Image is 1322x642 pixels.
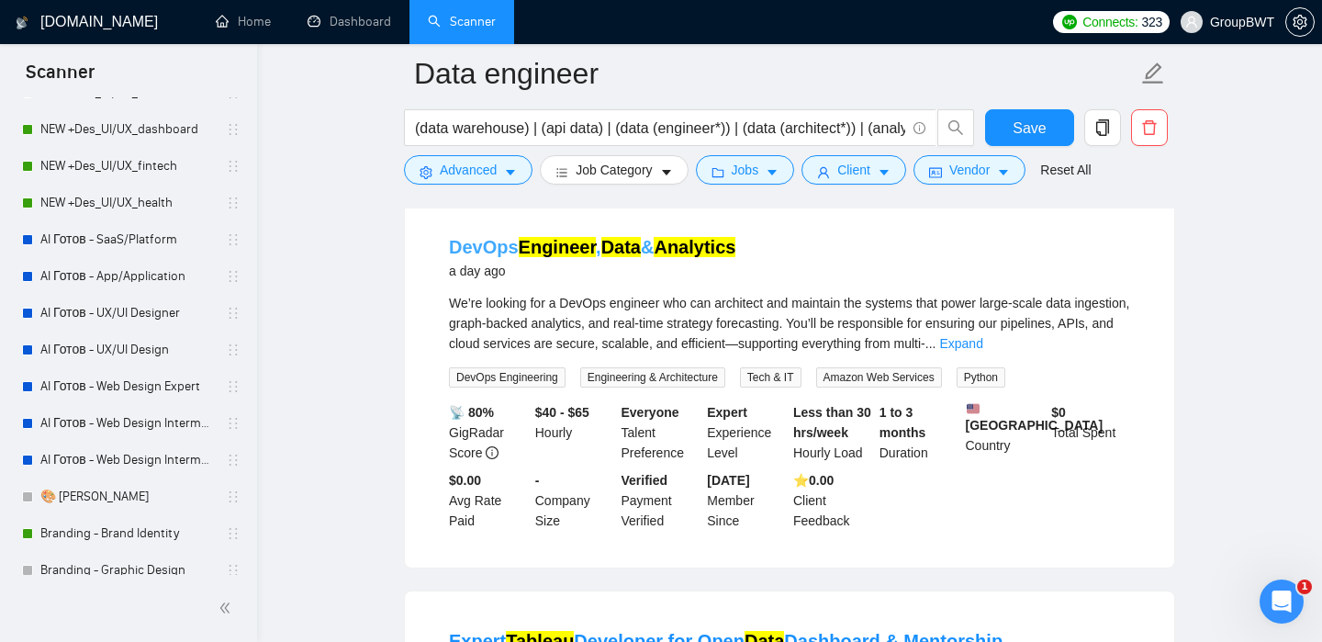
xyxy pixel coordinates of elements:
span: caret-down [878,165,891,179]
img: 🇺🇸 [967,402,980,415]
span: ... [925,336,936,351]
span: DevOps Engineering [449,367,566,388]
a: setting [1285,15,1315,29]
span: holder [226,159,241,174]
button: barsJob Categorycaret-down [540,155,688,185]
a: NEW +Des_UI/UX_health [40,185,215,221]
button: Save [985,109,1074,146]
b: - [535,473,540,488]
span: caret-down [660,165,673,179]
b: Verified [622,473,668,488]
b: Expert [707,405,747,420]
b: $0.00 [449,473,481,488]
span: Jobs [732,160,759,180]
span: Connects: [1082,12,1137,32]
div: We’re looking for a DevOps engineer who can architect and maintain the systems that power large-s... [449,293,1130,354]
b: Everyone [622,405,679,420]
span: holder [226,196,241,210]
div: GigRadar Score [445,402,532,463]
span: holder [226,232,241,247]
input: Search Freelance Jobs... [415,117,905,140]
div: Company Size [532,470,618,531]
div: a day ago [449,260,735,282]
button: copy [1084,109,1121,146]
div: Total Spent [1048,402,1134,463]
a: homeHome [216,14,271,29]
div: Country [962,402,1048,463]
button: delete [1131,109,1168,146]
div: Experience Level [703,402,790,463]
span: folder [711,165,724,179]
a: AI Готов - UX/UI Design [40,332,215,368]
a: AI Готов - Web Design Intermediate минус Developer [40,405,215,442]
span: holder [226,269,241,284]
span: holder [226,453,241,467]
button: folderJobscaret-down [696,155,795,185]
span: search [938,119,973,136]
span: Advanced [440,160,497,180]
a: Reset All [1040,160,1091,180]
a: AI Готов - App/Application [40,258,215,295]
span: caret-down [504,165,517,179]
span: We’re looking for a DevOps engineer who can architect and maintain the systems that power large-s... [449,296,1129,351]
span: Scanner [11,59,109,97]
b: Less than 30 hrs/week [793,405,871,440]
a: 🎨 [PERSON_NAME] [40,479,215,515]
span: Tech & IT [740,367,801,388]
iframe: Intercom live chat [1260,580,1304,624]
span: info-circle [913,122,925,134]
a: AI Готов - UX/UI Designer [40,295,215,332]
span: info-circle [486,446,499,459]
button: idcardVendorcaret-down [913,155,1025,185]
a: DevOpsEngineer,Data&Analytics [449,237,735,257]
a: Branding - Graphic Design [40,552,215,589]
span: holder [226,343,241,357]
span: bars [555,165,568,179]
a: AI Готов - SaaS/Platform [40,221,215,258]
button: search [937,109,974,146]
span: holder [226,306,241,321]
mark: Engineer [519,237,596,257]
mark: Analytics [654,237,735,257]
span: holder [226,379,241,394]
b: 📡 80% [449,405,494,420]
span: holder [226,490,241,504]
mark: Data [601,237,641,257]
div: Duration [876,402,962,463]
span: holder [226,122,241,137]
b: ⭐️ 0.00 [793,473,834,488]
span: user [817,165,830,179]
img: logo [16,8,28,38]
a: NEW +Des_UI/UX_dashboard [40,111,215,148]
span: Python [957,367,1005,388]
div: Payment Verified [618,470,704,531]
b: $ 0 [1051,405,1066,420]
span: setting [420,165,432,179]
span: setting [1286,15,1314,29]
button: userClientcaret-down [801,155,906,185]
b: 1 to 3 months [879,405,926,440]
span: Engineering & Architecture [580,367,725,388]
span: delete [1132,119,1167,136]
input: Scanner name... [414,51,1137,96]
span: 1 [1297,580,1312,594]
a: searchScanner [428,14,496,29]
img: upwork-logo.png [1062,15,1077,29]
span: Save [1013,117,1046,140]
b: [DATE] [707,473,749,488]
span: user [1185,16,1198,28]
div: Talent Preference [618,402,704,463]
span: holder [226,526,241,541]
a: AI Готов - Web Design Intermediate минус Development [40,442,215,479]
span: idcard [929,165,942,179]
div: Avg Rate Paid [445,470,532,531]
button: setting [1285,7,1315,37]
div: Client Feedback [790,470,876,531]
b: $40 - $65 [535,405,589,420]
a: AI Готов - Web Design Expert [40,368,215,405]
span: 323 [1142,12,1162,32]
a: NEW +Des_UI/UX_fintech [40,148,215,185]
span: holder [226,416,241,431]
div: Hourly Load [790,402,876,463]
button: settingAdvancedcaret-down [404,155,532,185]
